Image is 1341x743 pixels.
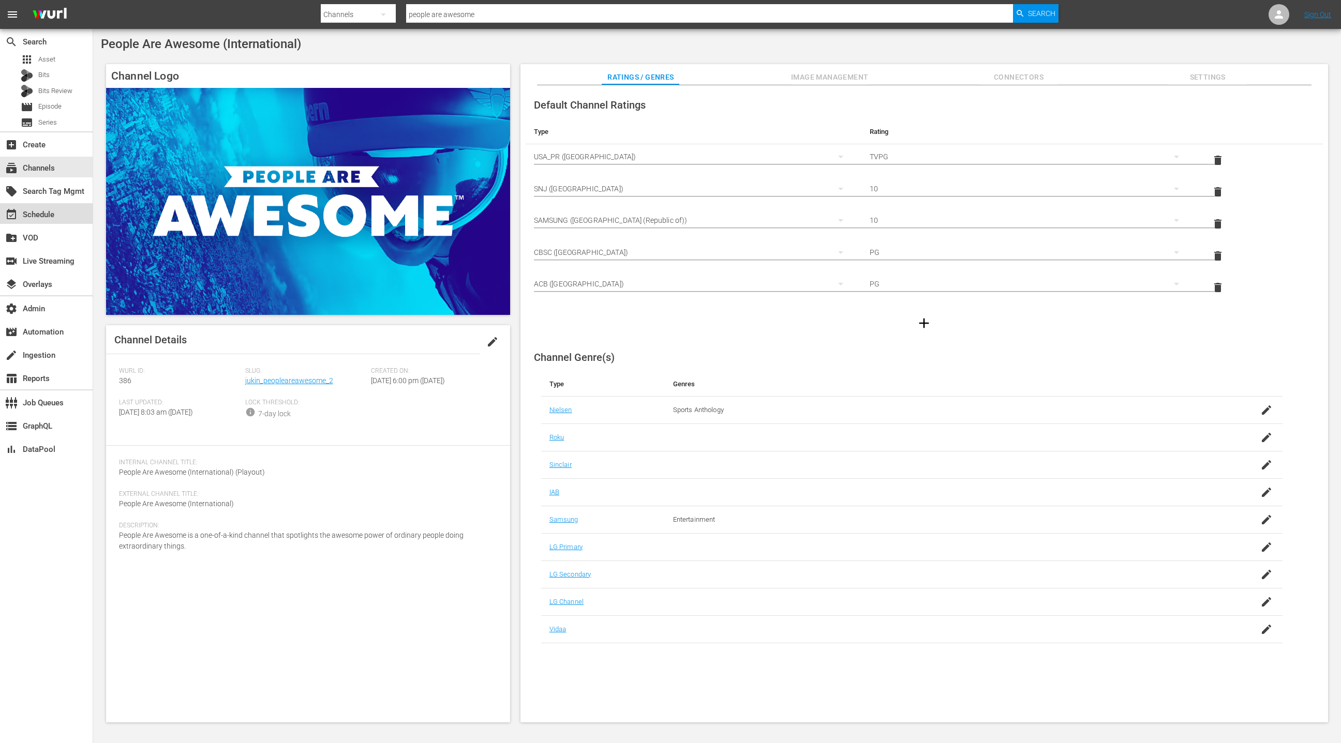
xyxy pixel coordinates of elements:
[5,397,18,409] span: Job Queues
[5,372,18,385] span: Reports
[549,515,578,523] a: Samsung
[1013,4,1059,23] button: Search
[1212,154,1224,166] span: delete
[38,117,57,128] span: Series
[1212,218,1224,230] span: delete
[119,367,240,375] span: Wurl ID:
[5,36,18,48] span: Search
[119,376,131,385] span: 386
[549,543,583,551] a: LG Primary
[5,420,18,432] span: GraphQL
[119,408,193,416] span: [DATE] 8:03 am ([DATE])
[534,174,853,203] div: SNJ ([GEOGRAPHIC_DATA])
[549,461,572,468] a: Sinclair
[119,468,265,476] span: People Are Awesome (International) (Playout)
[119,499,234,508] span: People Are Awesome (International)
[1212,250,1224,262] span: delete
[5,139,18,151] span: Create
[1205,179,1230,204] button: delete
[1304,10,1331,19] a: Sign Out
[5,302,18,315] span: Admin
[21,116,33,129] span: Series
[980,71,1057,84] span: Connectors
[38,101,62,112] span: Episode
[549,433,564,441] a: Roku
[245,367,366,375] span: Slug:
[534,269,853,298] div: ACB ([GEOGRAPHIC_DATA])
[549,625,567,633] a: Vidaa
[870,238,1189,267] div: PG
[371,376,445,385] span: [DATE] 6:00 pm ([DATE])
[371,367,492,375] span: Created On:
[21,85,33,97] div: Bits Review
[5,278,18,291] span: Overlays
[119,531,464,550] span: People Are Awesome is a one-of-a-kind channel that spotlights the awesome power of ordinary peopl...
[549,598,584,605] a: LG Channel
[6,8,19,21] span: menu
[1205,211,1230,236] button: delete
[5,162,18,174] span: Channels
[5,255,18,267] span: Live Streaming
[21,53,33,66] span: Asset
[119,459,492,467] span: Internal Channel Title:
[21,101,33,113] span: Episode
[5,208,18,221] span: Schedule
[38,54,55,65] span: Asset
[25,3,74,27] img: ans4CAIJ8jUAAAAAAAAAAAAAAAAAAAAAAAAgQb4GAAAAAAAAAAAAAAAAAAAAAAAAJMjXAAAAAAAAAAAAAAAAAAAAAAAAgAT5G...
[480,329,505,354] button: edit
[106,88,510,315] img: People Are Awesome (International)
[870,142,1189,171] div: TVPG
[1212,281,1224,294] span: delete
[5,232,18,244] span: VOD
[665,372,1200,397] th: Genres
[245,376,333,385] a: jukin_peopleareawesome_2
[486,336,499,348] span: edit
[5,349,18,361] span: Ingestion
[526,119,861,144] th: Type
[114,333,187,346] span: Channel Details
[534,142,853,171] div: USA_PR ([GEOGRAPHIC_DATA])
[38,70,50,80] span: Bits
[870,206,1189,235] div: 10
[21,69,33,82] div: Bits
[119,522,492,530] span: Description:
[1205,275,1230,300] button: delete
[549,488,559,496] a: IAB
[549,570,591,578] a: LG Secondary
[245,399,366,407] span: Lock Threshold:
[534,99,646,111] span: Default Channel Ratings
[1169,71,1246,84] span: Settings
[119,490,492,498] span: External Channel Title:
[1028,4,1055,23] span: Search
[791,71,869,84] span: Image Management
[526,119,1323,304] table: simple table
[101,37,301,51] span: People Are Awesome (International)
[5,185,18,198] span: Search Tag Mgmt
[602,71,679,84] span: Ratings / Genres
[1212,186,1224,198] span: delete
[534,238,853,267] div: CBSC ([GEOGRAPHIC_DATA])
[106,64,510,88] h4: Channel Logo
[534,351,615,363] span: Channel Genre(s)
[549,406,572,414] a: Nielsen
[861,119,1197,144] th: Rating
[870,269,1189,298] div: PG
[245,407,256,417] span: info
[1205,244,1230,268] button: delete
[119,399,240,407] span: Last Updated:
[5,326,18,338] span: Automation
[5,443,18,456] span: DataPool
[258,408,291,419] div: 7-day lock
[870,174,1189,203] div: 10
[1205,148,1230,173] button: delete
[38,86,72,96] span: Bits Review
[541,372,665,397] th: Type
[534,206,853,235] div: SAMSUNG ([GEOGRAPHIC_DATA] (Republic of))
